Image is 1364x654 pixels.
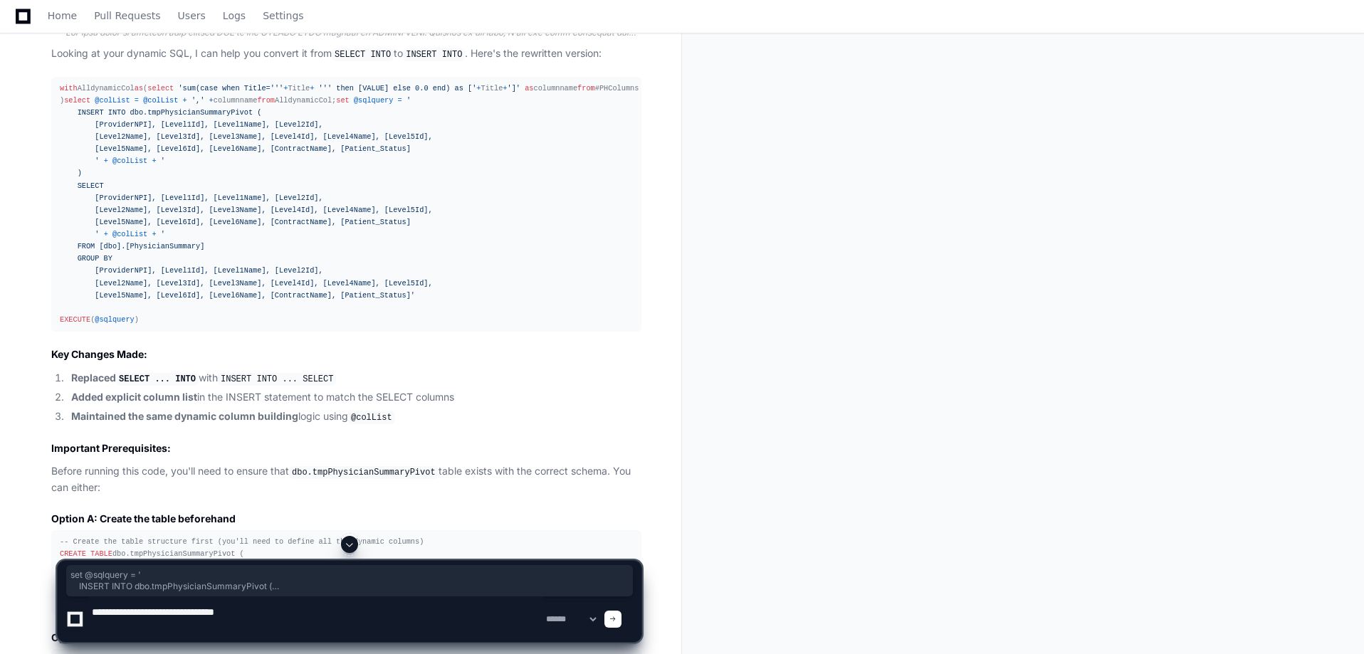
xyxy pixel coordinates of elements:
[152,230,156,238] span: +
[60,230,433,300] span: ' FROM [dbo].[PhysicianSummary] GROUP BY [ProviderNPI], [Level1Id], [Level1Name], [Level2Id], [Le...
[64,96,90,105] span: select
[525,84,533,93] span: as
[178,11,206,20] span: Users
[51,347,641,362] h2: Key Changes Made:
[508,84,520,93] span: ']'
[143,96,178,105] span: @colList
[223,11,246,20] span: Logs
[112,157,147,165] span: @colList
[147,84,174,93] span: select
[319,84,477,93] span: ''' then [VALUE] else 0.0 end) as ['
[51,441,641,455] h2: Important Prerequisites:
[257,96,275,105] span: from
[336,96,349,105] span: set
[183,96,187,105] span: +
[152,157,156,165] span: +
[403,48,465,61] code: INSERT INTO
[332,48,394,61] code: SELECT INTO
[192,96,204,105] span: ','
[354,96,393,105] span: @sqlquery
[310,84,314,93] span: +
[476,84,481,93] span: +
[48,11,77,20] span: Home
[398,96,402,105] span: =
[116,373,199,386] code: SELECT ... INTO
[67,389,641,406] li: in the INSERT statement to match the SELECT columns
[60,84,78,93] span: with
[289,466,439,479] code: dbo.tmpPhysicianSummaryPivot
[71,371,199,384] strong: Replaced
[348,411,395,424] code: @colList
[71,410,298,422] strong: Maintained the same dynamic column building
[51,46,641,63] p: Looking at your dynamic SQL, I can help you convert it from to . Here's the rewritten version:
[60,157,433,238] span: ' ) SELECT [ProviderNPI], [Level1Id], [Level1Name], [Level2Id], [Level2Name], [Level3Id], [Level3...
[51,512,641,526] h3: Option A: Create the table beforehand
[94,11,160,20] span: Pull Requests
[70,569,629,592] span: set @sqlquery = ' INSERT INTO dbo.tmpPhysicianSummaryPivot ( [ProviderNPI], [Level1Id], [Level1Na...
[60,315,90,324] span: EXECUTE
[67,408,641,426] li: logic using
[135,96,139,105] span: =
[263,11,303,20] span: Settings
[95,315,134,324] span: @sqlquery
[503,84,507,93] span: +
[218,373,336,386] code: INSERT INTO ... SELECT
[209,96,214,105] span: +
[135,84,143,93] span: as
[283,84,288,93] span: +
[577,84,595,93] span: from
[71,391,197,403] strong: Added explicit column list
[67,370,641,387] li: with
[112,230,147,238] span: @colList
[104,230,108,238] span: +
[104,157,108,165] span: +
[51,463,641,496] p: Before running this code, you'll need to ensure that table exists with the correct schema. You ca...
[95,96,130,105] span: @colList
[60,83,633,327] div: AlldynamicCol ( Title Title columnname #PHColumns ) columnname AlldynamicCol; ( )
[178,84,283,93] span: 'sum(case when Title='''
